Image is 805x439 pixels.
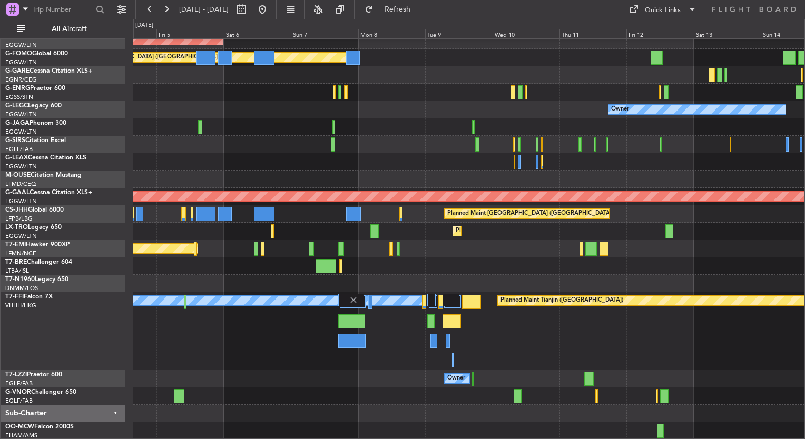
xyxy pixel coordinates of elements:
a: LFPB/LBG [5,215,33,223]
a: EGNR/CEG [5,76,37,84]
div: [DATE] [135,21,153,30]
span: T7-N1960 [5,276,35,283]
button: All Aircraft [12,21,114,37]
a: T7-N1960Legacy 650 [5,276,68,283]
span: LX-TRO [5,224,28,231]
div: Owner [447,371,465,386]
a: T7-FFIFalcon 7X [5,294,53,300]
a: EGGW/LTN [5,163,37,171]
a: G-ENRGPraetor 600 [5,85,65,92]
span: G-ENRG [5,85,30,92]
a: EGGW/LTN [5,232,37,240]
a: EGGW/LTN [5,128,37,136]
div: Tue 9 [425,29,492,38]
span: G-LEGC [5,103,28,109]
span: G-GAAL [5,189,30,196]
div: Wed 10 [493,29,559,38]
a: G-GARECessna Citation XLS+ [5,68,92,74]
div: Sat 6 [224,29,291,38]
span: Refresh [376,6,420,13]
a: G-LEGCLegacy 600 [5,103,62,109]
span: T7-EMI [5,242,26,248]
a: CS-JHHGlobal 6000 [5,207,64,213]
a: G-FOMOGlobal 6000 [5,51,68,57]
a: DNMM/LOS [5,284,38,292]
span: G-SIRS [5,137,25,144]
span: All Aircraft [27,25,111,33]
a: EGGW/LTN [5,58,37,66]
span: T7-BRE [5,259,27,265]
span: OO-MCW [5,424,34,430]
div: Planned Maint [GEOGRAPHIC_DATA] ([GEOGRAPHIC_DATA]) [53,49,219,65]
a: EGGW/LTN [5,41,37,49]
div: Sat 13 [694,29,761,38]
img: gray-close.svg [349,295,358,305]
a: EGSS/STN [5,93,33,101]
div: Fri 5 [156,29,223,38]
span: T7-LZZI [5,372,27,378]
div: Owner [611,102,629,117]
a: EGGW/LTN [5,197,37,205]
div: Planned Maint Dusseldorf [456,223,525,239]
span: T7-FFI [5,294,24,300]
a: EGLF/FAB [5,380,33,387]
a: LFMN/NCE [5,250,36,257]
a: T7-EMIHawker 900XP [5,242,70,248]
span: G-VNOR [5,389,31,395]
span: CS-JHH [5,207,28,213]
a: T7-LZZIPraetor 600 [5,372,62,378]
a: OO-MCWFalcon 2000S [5,424,74,430]
div: Mon 8 [358,29,425,38]
a: VHHH/HKG [5,302,36,310]
a: G-LEAXCessna Citation XLS [5,155,86,161]
span: G-FOMO [5,51,32,57]
a: G-SIRSCitation Excel [5,137,66,144]
div: Thu 11 [559,29,626,38]
a: EGLF/FAB [5,397,33,405]
a: EGLF/FAB [5,145,33,153]
div: Quick Links [645,5,681,16]
span: G-JAGA [5,120,30,126]
a: G-VNORChallenger 650 [5,389,76,395]
a: LTBA/ISL [5,267,29,275]
div: Planned Maint [GEOGRAPHIC_DATA] ([GEOGRAPHIC_DATA]) [447,206,613,222]
div: Planned Maint Tianjin ([GEOGRAPHIC_DATA]) [500,293,623,308]
a: T7-BREChallenger 604 [5,259,72,265]
input: Trip Number [32,2,93,17]
span: G-LEAX [5,155,28,161]
a: M-OUSECitation Mustang [5,172,82,178]
span: M-OUSE [5,172,31,178]
a: G-GAALCessna Citation XLS+ [5,189,92,196]
span: [DATE] - [DATE] [179,5,229,14]
a: G-JAGAPhenom 300 [5,120,66,126]
button: Quick Links [624,1,702,18]
button: Refresh [360,1,423,18]
a: EGGW/LTN [5,111,37,118]
div: Sun 7 [291,29,358,38]
a: LX-TROLegacy 650 [5,224,62,231]
div: Fri 12 [626,29,693,38]
span: G-GARE [5,68,30,74]
a: LFMD/CEQ [5,180,36,188]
